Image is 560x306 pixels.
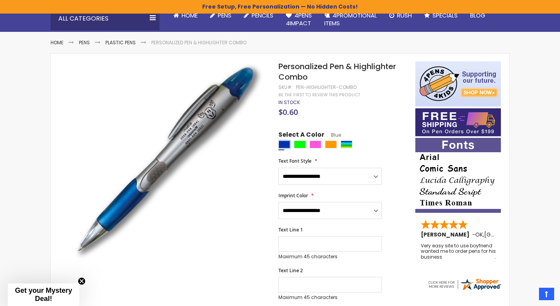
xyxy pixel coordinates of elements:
[252,11,273,19] span: Pencils
[324,132,341,138] span: Blue
[51,39,63,46] a: Home
[464,7,492,24] a: Blog
[470,11,485,19] span: Blog
[318,7,383,32] a: 4PROMOTIONALITEMS
[278,99,300,106] div: Availability
[182,11,198,19] span: Home
[66,61,268,262] img: blue-pen-highlighter-combo_1.jpg
[475,231,483,238] span: OK
[427,286,502,293] a: 4pens.com certificate URL
[278,226,303,233] span: Text Line 1
[421,231,472,238] span: [PERSON_NAME]
[432,11,458,19] span: Specials
[15,287,72,303] span: Get your Mystery Deal!
[415,138,501,213] img: font-personalization-examples
[278,92,360,98] a: Be the first to review this product
[278,84,293,90] strong: SKU
[151,40,247,46] li: Personalized Pen & Highlighter Combo
[278,254,382,260] p: Maximum 45 characters
[325,141,337,148] div: Orange
[415,108,501,136] img: Free shipping on orders over $199
[278,130,324,141] span: Select A Color
[341,141,352,148] div: Assorted
[421,243,496,260] div: Very easy site to use boyfriend wanted me to order pens for his business
[278,107,298,117] span: $0.60
[427,277,502,291] img: 4pens.com widget logo
[418,7,464,24] a: Specials
[79,39,90,46] a: Pens
[278,294,382,301] p: Maximum 45 characters
[280,7,318,32] a: 4Pens4impact
[286,11,312,27] span: 4Pens 4impact
[105,39,136,46] a: Plastic Pens
[78,277,86,285] button: Close teaser
[218,11,231,19] span: Pens
[51,7,159,30] div: All Categories
[167,7,204,24] a: Home
[278,158,311,164] span: Text Font Style
[383,7,418,24] a: Rush
[472,231,541,238] span: - ,
[296,84,357,90] div: PEN-HIGHLIGHTER-COMBO
[278,99,300,106] span: In stock
[8,283,79,306] div: Get your Mystery Deal!Close teaser
[238,7,280,24] a: Pencils
[415,61,501,106] img: 4pens 4 kids
[397,11,412,19] span: Rush
[294,141,306,148] div: Lime Green
[204,7,238,24] a: Pens
[324,11,377,27] span: 4PROMOTIONAL ITEMS
[278,267,303,274] span: Text Line 2
[484,231,541,238] span: [GEOGRAPHIC_DATA]
[278,192,308,199] span: Imprint Color
[310,141,321,148] div: Pink
[278,61,396,82] span: Personalized Pen & Highlighter Combo
[278,141,290,148] div: Blue
[539,288,554,300] a: Top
